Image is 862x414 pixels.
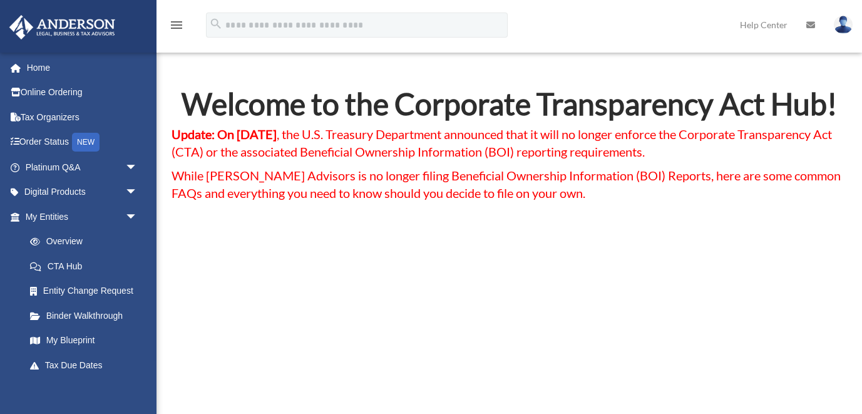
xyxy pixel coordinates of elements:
[18,229,156,254] a: Overview
[9,80,156,105] a: Online Ordering
[172,89,848,125] h2: Welcome to the Corporate Transparency Act Hub!
[172,127,832,159] span: , the U.S. Treasury Department announced that it will no longer enforce the Corporate Transparenc...
[9,204,156,229] a: My Entitiesarrow_drop_down
[834,16,853,34] img: User Pic
[18,279,156,304] a: Entity Change Request
[9,105,156,130] a: Tax Organizers
[9,180,156,205] a: Digital Productsarrow_drop_down
[18,328,156,353] a: My Blueprint
[18,254,150,279] a: CTA Hub
[18,303,156,328] a: Binder Walkthrough
[169,18,184,33] i: menu
[9,130,156,155] a: Order StatusNEW
[172,127,277,142] strong: Update: On [DATE]
[125,155,150,180] span: arrow_drop_down
[72,133,100,152] div: NEW
[9,155,156,180] a: Platinum Q&Aarrow_drop_down
[169,22,184,33] a: menu
[209,17,223,31] i: search
[18,353,156,378] a: Tax Due Dates
[6,15,119,39] img: Anderson Advisors Platinum Portal
[125,180,150,205] span: arrow_drop_down
[9,55,156,80] a: Home
[172,168,841,200] span: While [PERSON_NAME] Advisors is no longer filing Beneficial Ownership Information (BOI) Reports, ...
[125,204,150,230] span: arrow_drop_down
